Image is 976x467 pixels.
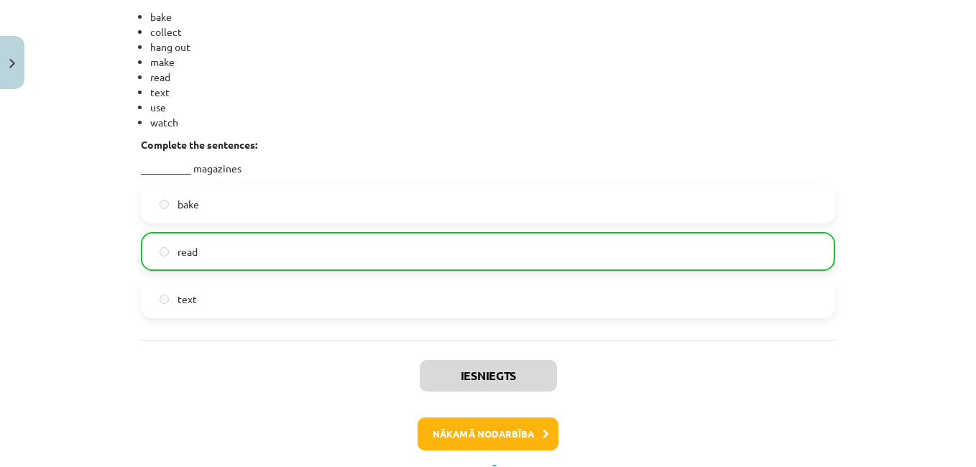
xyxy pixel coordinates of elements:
[418,417,558,450] button: Nākamā nodarbība
[150,55,835,70] li: make
[9,59,15,68] img: icon-close-lesson-0947bae3869378f0d4975bcd49f059093ad1ed9edebbc8119c70593378902aed.svg
[150,100,835,115] li: use
[150,9,835,24] li: bake
[150,40,835,55] li: hang out
[141,161,835,176] p: __________ magazines
[420,360,557,392] button: Iesniegts
[150,85,835,100] li: text
[178,292,197,307] span: text
[178,244,198,259] span: read
[150,115,835,130] li: watch
[150,24,835,40] li: collect
[160,295,169,304] input: text
[160,200,169,209] input: bake
[178,197,199,212] span: bake
[150,70,835,85] li: read
[141,138,257,151] strong: Complete the sentences:
[160,247,169,256] input: read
